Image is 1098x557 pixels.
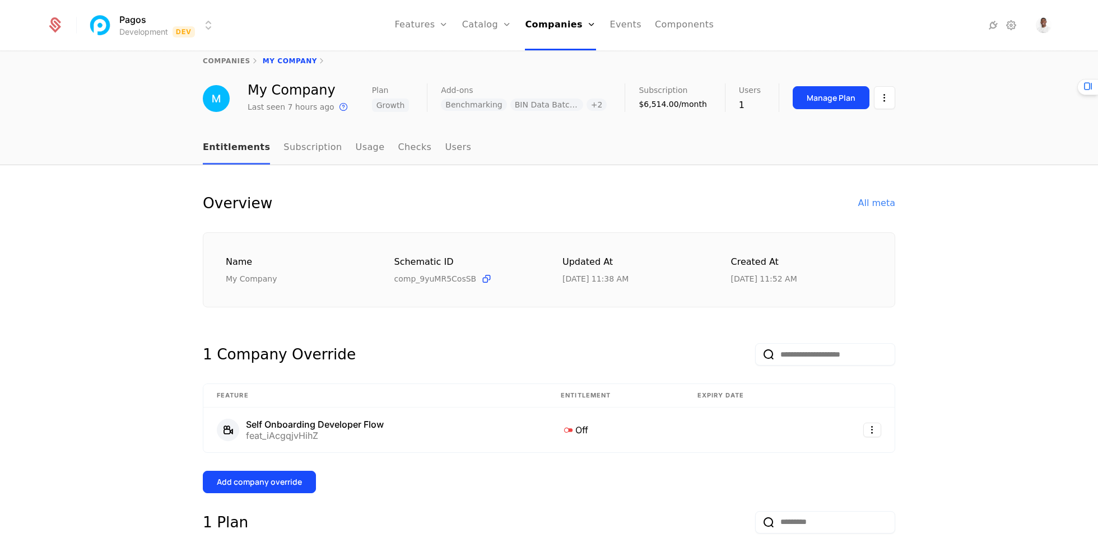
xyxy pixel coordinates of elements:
span: Plan [372,86,389,94]
img: Pagos [87,12,114,39]
th: Entitlement [547,384,683,408]
button: Add company override [203,471,316,493]
div: Self Onboarding Developer Flow [246,420,384,429]
div: 1 [739,99,761,112]
nav: Main [203,132,895,165]
div: Created at [731,255,873,269]
th: Expiry date [684,384,815,408]
img: LJ Durante [1036,17,1052,33]
a: Users [445,132,471,165]
span: Subscription [639,86,687,94]
span: Users [739,86,761,94]
ul: Choose Sub Page [203,132,471,165]
span: Add-ons [441,86,473,94]
span: BIN Data Batch File - Legacy [510,99,583,111]
span: comp_9yuMR5CosSB [394,273,477,284]
button: Open user button [1036,17,1052,33]
a: companies [203,57,250,65]
div: 1 Company Override [203,343,356,366]
div: Last seen 7 hours ago [248,101,334,113]
span: Pagos [119,13,146,26]
div: Updated at [562,255,704,269]
span: + 2 [587,99,607,111]
div: Name [226,255,367,269]
a: Integrations [987,18,1000,32]
span: Benchmarking [441,99,506,111]
button: Select action [874,86,895,109]
a: Entitlements [203,132,270,165]
a: Subscription [283,132,342,165]
div: 8/11/25, 11:52 AM [731,273,797,284]
div: Manage Plan [807,92,855,104]
div: Off [561,423,670,437]
button: Manage Plan [793,86,869,109]
div: $6,514.00/month [639,99,706,110]
div: feat_iAcgqjvHihZ [246,431,384,440]
button: Select action [863,423,881,437]
div: Development [119,26,168,38]
span: Dev [173,26,196,38]
th: Feature [203,384,547,408]
img: My Company [203,85,230,112]
div: My Company [248,83,350,97]
div: My Company [226,273,367,284]
div: Add company override [217,476,302,488]
div: 8/12/25, 11:38 AM [562,273,629,284]
a: Usage [356,132,385,165]
a: Settings [1004,18,1018,32]
div: Overview [203,192,272,214]
span: Growth [372,99,410,112]
div: Schematic ID [394,255,536,269]
button: Select environment [90,13,216,38]
a: Checks [398,132,431,165]
div: All meta [858,196,895,210]
div: 1 Plan [203,511,248,533]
